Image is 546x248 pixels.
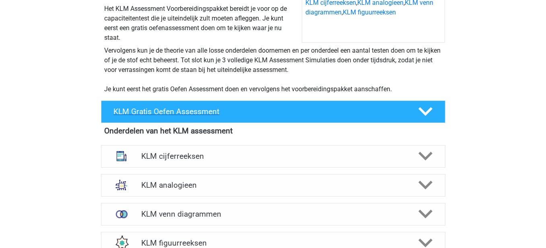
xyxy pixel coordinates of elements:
img: venn diagrammen [111,204,132,225]
img: cijferreeksen [111,146,132,166]
h4: KLM cijferreeksen [141,152,405,161]
h4: KLM figuurreeksen [141,238,405,248]
h4: KLM Gratis Oefen Assessment [114,107,405,116]
div: Vervolgens kun je de theorie van alle losse onderdelen doornemen en per onderdeel een aantal test... [101,46,445,94]
h4: KLM analogieen [141,180,405,190]
a: analogieen KLM analogieen [98,174,449,197]
img: analogieen [111,174,132,195]
a: cijferreeksen KLM cijferreeksen [98,145,449,168]
a: KLM figuurreeksen [343,8,396,16]
a: venn diagrammen KLM venn diagrammen [98,203,449,225]
a: KLM Gratis Oefen Assessment [98,100,449,123]
h4: KLM venn diagrammen [141,209,405,219]
h4: Onderdelen van het KLM assessment [105,126,442,135]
